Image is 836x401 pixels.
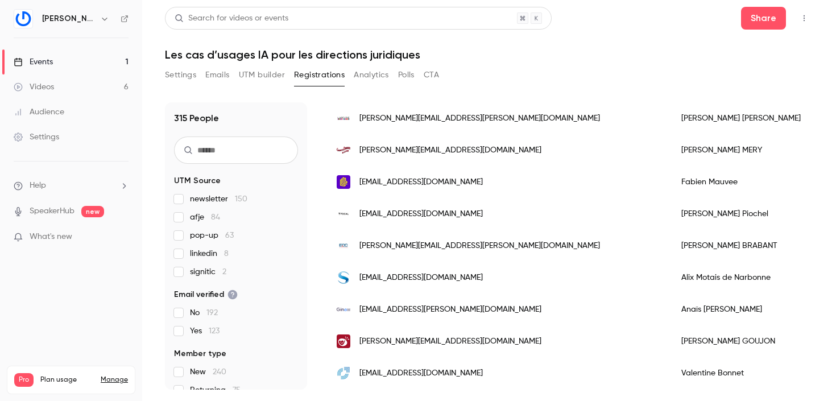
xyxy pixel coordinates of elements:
div: Audience [14,106,64,118]
img: afg.asso.fr [337,366,350,380]
span: Help [30,180,46,192]
button: CTA [424,66,439,84]
button: Registrations [294,66,345,84]
div: [PERSON_NAME] MERY [670,134,832,166]
div: Settings [14,131,59,143]
div: Alix Motais de Narbonne [670,262,832,293]
img: ginolegaltech.com [337,308,350,311]
img: Gino LegalTech [14,10,32,28]
a: SpeakerHub [30,205,75,217]
img: boudier.com [337,147,350,154]
div: [PERSON_NAME] [PERSON_NAME] [670,102,832,134]
a: Manage [101,375,128,385]
span: [EMAIL_ADDRESS][DOMAIN_NAME] [359,272,483,284]
div: Videos [14,81,54,93]
div: Search for videos or events [175,13,288,24]
div: [PERSON_NAME] Piochel [670,198,832,230]
span: signitic [190,266,226,278]
div: [PERSON_NAME] BRABANT [670,230,832,262]
span: new [81,206,104,217]
button: Analytics [354,66,389,84]
span: newsletter [190,193,247,205]
span: [EMAIL_ADDRESS][DOMAIN_NAME] [359,208,483,220]
img: safrangroup.com [337,271,350,284]
span: 8 [224,250,229,258]
span: 123 [209,327,220,335]
iframe: Noticeable Trigger [115,232,129,242]
button: Polls [398,66,415,84]
img: eurocaution.net [337,239,350,253]
img: limagrain.com [337,334,350,348]
span: [EMAIL_ADDRESS][PERSON_NAME][DOMAIN_NAME] [359,304,541,316]
span: 84 [211,213,220,221]
button: Share [741,7,786,30]
div: Events [14,56,53,68]
span: [PERSON_NAME][EMAIL_ADDRESS][PERSON_NAME][DOMAIN_NAME] [359,240,600,252]
button: Emails [205,66,229,84]
button: Settings [165,66,196,84]
img: focal.com [337,207,350,221]
img: labeyrie-fine-foods.com [337,111,350,125]
span: [PERSON_NAME][EMAIL_ADDRESS][DOMAIN_NAME] [359,144,541,156]
span: UTM Source [174,175,221,187]
div: Anaïs [PERSON_NAME] [670,293,832,325]
span: [EMAIL_ADDRESS][DOMAIN_NAME] [359,367,483,379]
img: liberte.paris [337,175,350,189]
span: [PERSON_NAME][EMAIL_ADDRESS][DOMAIN_NAME] [359,336,541,348]
span: New [190,366,226,378]
span: 2 [222,268,226,276]
span: Returning [190,385,241,396]
span: afje [190,212,220,223]
span: 192 [206,309,218,317]
span: What's new [30,231,72,243]
span: Pro [14,373,34,387]
li: help-dropdown-opener [14,180,129,192]
span: linkedin [190,248,229,259]
span: Email verified [174,289,238,300]
h1: 315 People [174,111,219,125]
span: [PERSON_NAME][EMAIL_ADDRESS][PERSON_NAME][DOMAIN_NAME] [359,113,600,125]
span: Plan usage [40,375,94,385]
span: Yes [190,325,220,337]
div: Valentine Bonnet [670,357,832,389]
span: 150 [235,195,247,203]
div: [PERSON_NAME] GOUJON [670,325,832,357]
span: pop-up [190,230,234,241]
button: UTM builder [239,66,285,84]
span: Member type [174,348,226,359]
span: No [190,307,218,319]
span: [EMAIL_ADDRESS][DOMAIN_NAME] [359,176,483,188]
div: Fabien Mauvee [670,166,832,198]
span: 240 [213,368,226,376]
span: 75 [233,386,241,394]
span: 63 [225,231,234,239]
h6: [PERSON_NAME] [42,13,96,24]
h1: Les cas d’usages IA pour les directions juridiques [165,48,813,61]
